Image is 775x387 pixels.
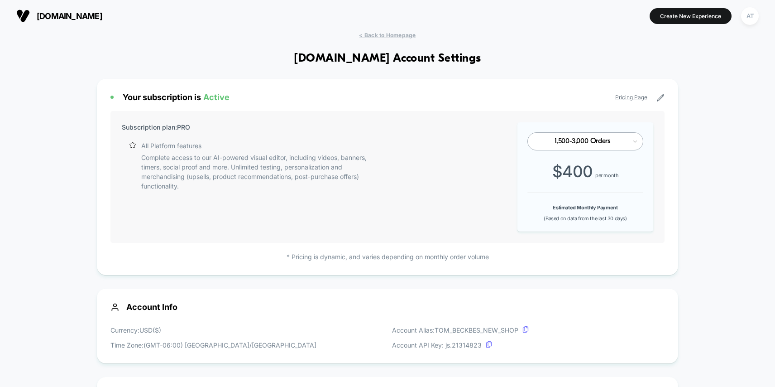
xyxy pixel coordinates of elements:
span: Account Info [110,302,665,312]
span: [DOMAIN_NAME] [37,11,102,21]
span: Active [203,92,230,102]
button: Create New Experience [650,8,732,24]
button: [DOMAIN_NAME] [14,9,105,23]
p: Subscription plan: PRO [122,122,190,132]
span: (Based on data from the last 30 days) [544,215,627,222]
span: < Back to Homepage [359,32,416,39]
p: All Platform features [141,141,201,150]
div: 1,500-3,000 Orders [538,137,627,146]
img: Visually logo [16,9,30,23]
a: Pricing Page [615,94,647,101]
b: Estimated Monthly Payment [553,204,617,211]
button: AT [738,7,761,25]
p: Account Alias: TOM_BECKBES_NEW_SHOP [392,325,529,335]
p: Currency: USD ( $ ) [110,325,316,335]
span: Your subscription is [123,92,230,102]
p: Time Zone: (GMT-06:00) [GEOGRAPHIC_DATA]/[GEOGRAPHIC_DATA] [110,340,316,350]
p: Complete access to our AI-powered visual editor, including videos, banners, timers, social proof ... [141,153,383,191]
p: * Pricing is dynamic, and varies depending on monthly order volume [110,252,665,261]
h1: [DOMAIN_NAME] Account Settings [294,52,481,65]
p: Account API Key: js. 21314823 [392,340,529,350]
span: $ 400 [552,162,593,181]
div: AT [741,7,759,25]
span: per month [595,172,618,179]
